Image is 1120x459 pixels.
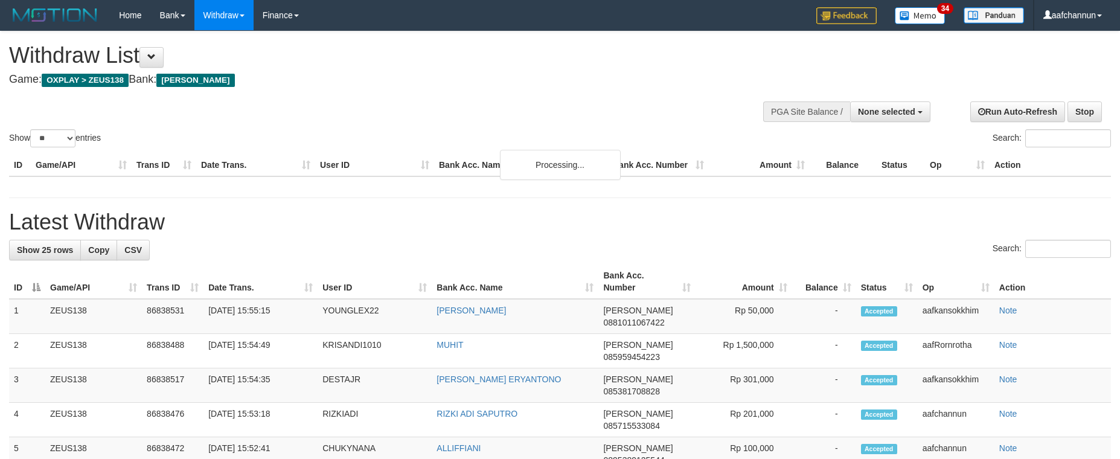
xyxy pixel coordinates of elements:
td: Rp 301,000 [696,368,792,403]
th: Trans ID [132,154,196,176]
td: ZEUS138 [45,368,142,403]
td: 86838517 [142,368,203,403]
a: [PERSON_NAME] ERYANTONO [437,374,561,384]
button: None selected [850,101,930,122]
a: RIZKI ADI SAPUTRO [437,409,517,419]
th: Game/API [31,154,132,176]
a: Note [999,340,1017,350]
div: PGA Site Balance / [763,101,850,122]
a: Note [999,409,1017,419]
span: Show 25 rows [17,245,73,255]
a: Show 25 rows [9,240,81,260]
td: 86838476 [142,403,203,437]
td: 3 [9,368,45,403]
td: ZEUS138 [45,334,142,368]
td: aafkansokkhim [918,299,994,334]
td: Rp 50,000 [696,299,792,334]
span: [PERSON_NAME] [603,340,673,350]
td: [DATE] 15:54:49 [203,334,318,368]
span: Accepted [861,444,897,454]
span: [PERSON_NAME] [603,306,673,315]
span: [PERSON_NAME] [603,443,673,453]
td: [DATE] 15:54:35 [203,368,318,403]
select: Showentries [30,129,75,147]
span: Copy 0881011067422 to clipboard [603,318,664,327]
td: Rp 1,500,000 [696,334,792,368]
a: [PERSON_NAME] [437,306,506,315]
th: Bank Acc. Name: activate to sort column ascending [432,265,598,299]
th: Op: activate to sort column ascending [918,265,994,299]
td: - [792,334,856,368]
span: 34 [937,3,953,14]
div: Processing... [500,150,621,180]
span: Copy 085381708828 to clipboard [603,387,659,396]
th: Date Trans.: activate to sort column ascending [203,265,318,299]
a: MUHIT [437,340,463,350]
a: Note [999,374,1017,384]
td: aafchannun [918,403,994,437]
a: ALLIFFIANI [437,443,481,453]
td: aafRornrotha [918,334,994,368]
th: Status: activate to sort column ascending [856,265,918,299]
td: aafkansokkhim [918,368,994,403]
th: Game/API: activate to sort column ascending [45,265,142,299]
td: KRISANDI1010 [318,334,432,368]
input: Search: [1025,129,1111,147]
span: [PERSON_NAME] [156,74,234,87]
input: Search: [1025,240,1111,258]
span: Copy [88,245,109,255]
h4: Game: Bank: [9,74,735,86]
td: [DATE] 15:55:15 [203,299,318,334]
span: Copy 085959454223 to clipboard [603,352,659,362]
a: Copy [80,240,117,260]
a: Note [999,306,1017,315]
span: None selected [858,107,915,117]
td: 1 [9,299,45,334]
th: Balance: activate to sort column ascending [792,265,856,299]
th: Bank Acc. Number: activate to sort column ascending [598,265,695,299]
th: Balance [810,154,877,176]
td: - [792,403,856,437]
th: Action [990,154,1111,176]
th: Trans ID: activate to sort column ascending [142,265,203,299]
th: User ID [315,154,434,176]
th: Bank Acc. Number [608,154,709,176]
span: CSV [124,245,142,255]
span: [PERSON_NAME] [603,409,673,419]
td: 86838531 [142,299,203,334]
a: Note [999,443,1017,453]
label: Search: [993,129,1111,147]
a: CSV [117,240,150,260]
h1: Withdraw List [9,43,735,68]
a: Run Auto-Refresh [970,101,1065,122]
label: Search: [993,240,1111,258]
span: Accepted [861,375,897,385]
th: User ID: activate to sort column ascending [318,265,432,299]
img: panduan.png [964,7,1024,24]
td: RIZKIADI [318,403,432,437]
td: ZEUS138 [45,403,142,437]
span: Copy 085715533084 to clipboard [603,421,659,431]
td: 4 [9,403,45,437]
h1: Latest Withdraw [9,210,1111,234]
td: Rp 201,000 [696,403,792,437]
td: DESTAJR [318,368,432,403]
th: Op [925,154,990,176]
td: YOUNGLEX22 [318,299,432,334]
td: - [792,299,856,334]
td: 2 [9,334,45,368]
span: Accepted [861,409,897,420]
a: Stop [1067,101,1102,122]
span: OXPLAY > ZEUS138 [42,74,129,87]
th: ID: activate to sort column descending [9,265,45,299]
th: ID [9,154,31,176]
th: Date Trans. [196,154,315,176]
label: Show entries [9,129,101,147]
th: Amount: activate to sort column ascending [696,265,792,299]
span: [PERSON_NAME] [603,374,673,384]
td: 86838488 [142,334,203,368]
td: - [792,368,856,403]
span: Accepted [861,306,897,316]
th: Bank Acc. Name [434,154,608,176]
img: MOTION_logo.png [9,6,101,24]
